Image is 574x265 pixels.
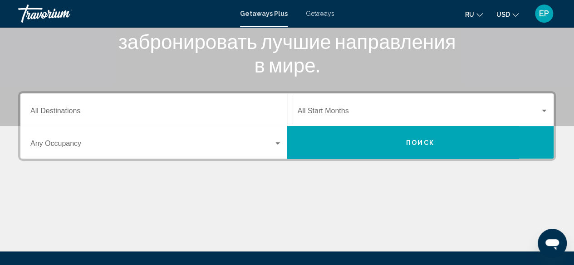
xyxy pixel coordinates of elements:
[117,6,457,77] h1: Поможем вам найти и забронировать лучшие направления в мире.
[532,4,556,23] button: User Menu
[496,11,510,18] span: USD
[465,8,483,21] button: Change language
[18,5,231,23] a: Travorium
[406,139,435,146] span: Поиск
[538,229,567,258] iframe: Button to launch messaging window
[287,126,554,159] button: Поиск
[240,10,288,17] a: Getaways Plus
[306,10,334,17] a: Getaways
[465,11,474,18] span: ru
[539,9,549,18] span: EP
[20,93,554,159] div: Search widget
[496,8,519,21] button: Change currency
